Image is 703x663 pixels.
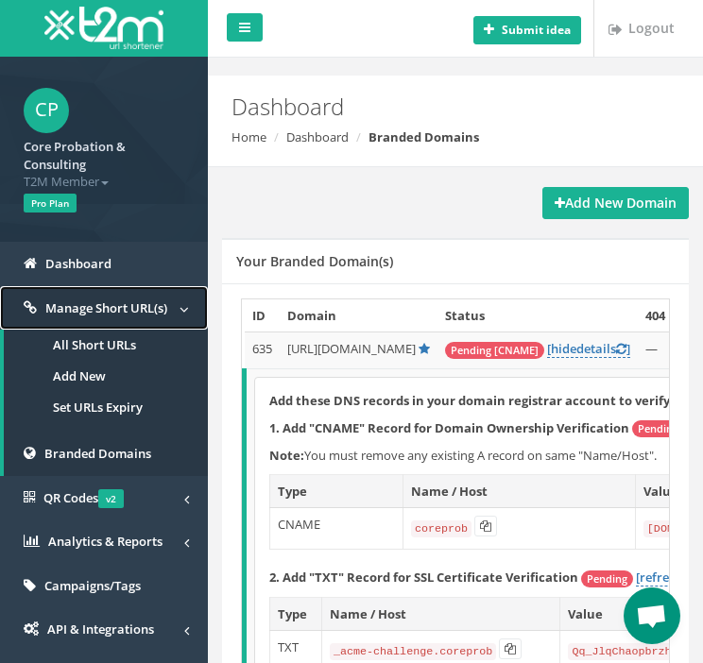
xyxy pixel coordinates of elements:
[403,474,636,508] th: Name / Host
[369,128,479,145] strong: Branded Domains
[270,597,322,631] th: Type
[473,16,581,44] button: Submit idea
[502,22,571,38] b: Submit idea
[269,569,578,586] strong: 2. Add "TXT" Record for SSL Certificate Verification
[287,340,416,357] span: [URL][DOMAIN_NAME]
[44,577,141,594] span: Campaigns/Tags
[44,7,163,49] img: T2M
[24,133,184,191] a: Core Probation & Consulting T2M Member
[4,361,208,392] a: Add New
[245,299,280,332] th: ID
[437,299,638,332] th: Status
[445,342,544,359] span: Pending [CNAME]
[547,340,630,358] a: [hidedetails]
[45,255,111,272] span: Dashboard
[24,194,77,212] span: Pro Plan
[45,299,167,316] span: Manage Short URL(s)
[411,520,472,537] code: coreprob
[98,489,124,508] span: v2
[632,420,684,437] span: Pending
[555,194,677,212] strong: Add New Domain
[321,597,559,631] th: Name / Host
[43,489,124,506] span: QR Codes
[542,187,689,219] a: Add New Domain
[24,173,184,191] span: T2M Member
[4,392,208,423] a: Set URLs Expiry
[231,128,266,145] a: Home
[270,474,403,508] th: Type
[4,330,208,361] a: All Short URLs
[419,340,430,357] a: Default
[636,569,696,586] a: [refresh]
[245,332,280,369] td: 635
[24,88,69,133] span: CP
[269,419,629,436] strong: 1. Add "CNAME" Record for Domain Ownership Verification
[24,138,126,173] strong: Core Probation & Consulting
[280,299,437,332] th: Domain
[551,340,576,357] span: hide
[236,254,393,268] h5: Your Branded Domain(s)
[330,643,496,660] code: _acme-challenge.coreprob
[270,508,403,550] td: CNAME
[48,533,163,550] span: Analytics & Reports
[44,445,151,462] span: Branded Domains
[269,447,304,464] b: Note:
[286,128,349,145] a: Dashboard
[47,620,154,637] span: API & Integrations
[581,570,633,587] span: Pending
[231,94,679,119] h2: Dashboard
[624,587,680,644] a: Open chat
